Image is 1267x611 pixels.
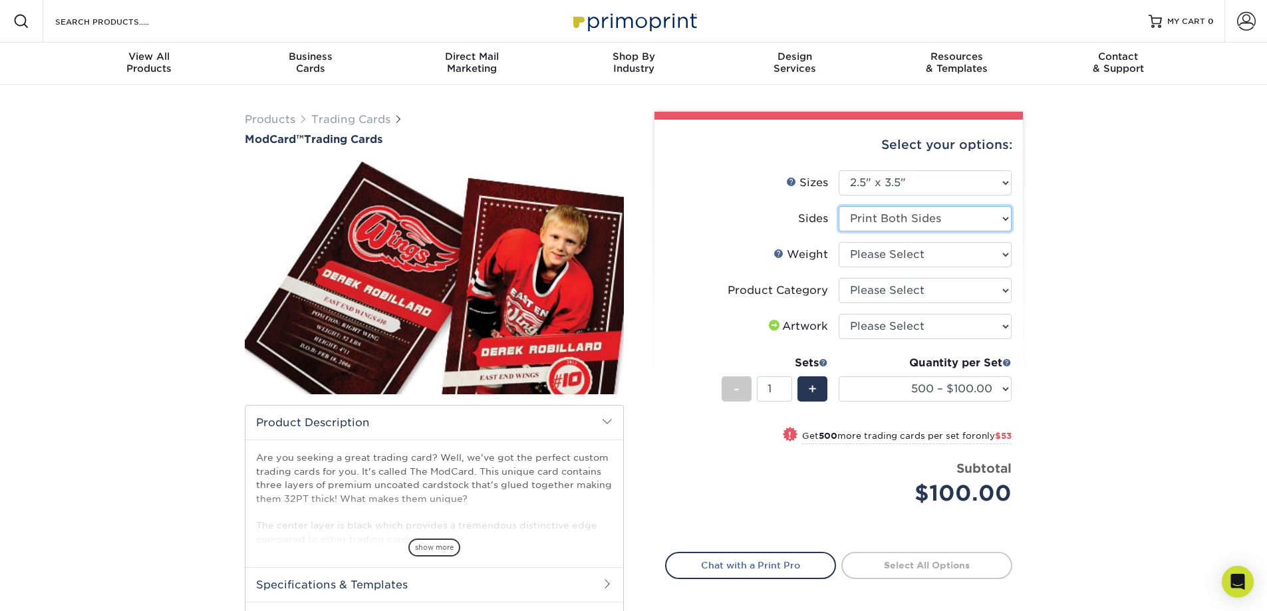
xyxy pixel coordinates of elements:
div: Product Category [728,283,828,299]
div: Quantity per Set [839,355,1012,371]
div: Artwork [766,318,828,334]
a: ModCard™Trading Cards [245,133,624,146]
a: Contact& Support [1038,43,1199,85]
input: SEARCH PRODUCTS..... [54,13,184,29]
div: & Support [1038,51,1199,74]
p: Are you seeking a great trading card? Well, we've got the perfect custom trading cards for you. I... [256,451,613,546]
a: Direct MailMarketing [391,43,553,85]
span: only [976,431,1012,441]
a: Select All Options [841,552,1012,578]
div: Weight [774,247,828,263]
span: Shop By [553,51,714,62]
span: ModCard™ [245,133,304,146]
span: Resources [876,51,1038,62]
strong: Subtotal [956,461,1012,475]
a: BusinessCards [229,43,391,85]
h1: Trading Cards [245,133,624,146]
img: ModCard™ 01 [245,147,624,409]
div: Open Intercom Messenger [1222,566,1254,598]
a: Trading Cards [311,113,390,126]
h2: Specifications & Templates [245,567,623,602]
a: Shop ByIndustry [553,43,714,85]
small: Get more trading cards per set for [802,431,1012,444]
h2: Product Description [245,406,623,439]
span: + [808,379,817,399]
span: show more [408,539,460,556]
div: & Templates [876,51,1038,74]
span: - [734,379,740,399]
span: Business [229,51,391,62]
iframe: Google Customer Reviews [3,570,113,606]
a: Resources& Templates [876,43,1038,85]
span: View All [69,51,230,62]
a: Chat with a Print Pro [665,552,836,578]
span: Contact [1038,51,1199,62]
div: Products [69,51,230,74]
span: $53 [995,431,1012,441]
div: Cards [229,51,391,74]
span: MY CART [1167,16,1205,27]
div: Sides [798,211,828,227]
span: 0 [1208,17,1214,26]
img: Primoprint [567,7,700,35]
div: Services [714,51,876,74]
a: DesignServices [714,43,876,85]
div: Sets [722,355,828,371]
span: Design [714,51,876,62]
div: $100.00 [849,477,1012,509]
div: Industry [553,51,714,74]
span: Direct Mail [391,51,553,62]
span: ! [788,428,791,442]
a: Products [245,113,295,126]
strong: 500 [819,431,837,441]
a: View AllProducts [69,43,230,85]
div: Select your options: [665,120,1012,170]
div: Sizes [786,175,828,191]
div: Marketing [391,51,553,74]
